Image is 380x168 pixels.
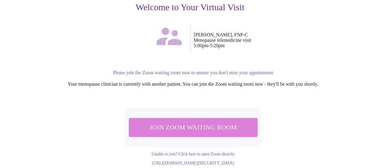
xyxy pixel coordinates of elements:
p: Please join the Zoom waiting room now to ensure you don't miss your appointment [16,70,370,75]
h3: Welcome to Your Virtual Visit [10,2,370,12]
span: Join Zoom Waiting Room [136,122,249,133]
button: Join Zoom Waiting Room [129,118,257,137]
p: [PERSON_NAME], FNP-C Menopause telemedicine visit 5:00pm - 5:20pm [194,32,371,48]
a: Unable to join? Click here to open Zoom directly [151,152,234,156]
a: [URL][DOMAIN_NAME][SECURITY_DATA] [152,161,234,165]
p: Your menopause clinician is currently with another patient. You can join the Zoom waiting room no... [16,81,370,87]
